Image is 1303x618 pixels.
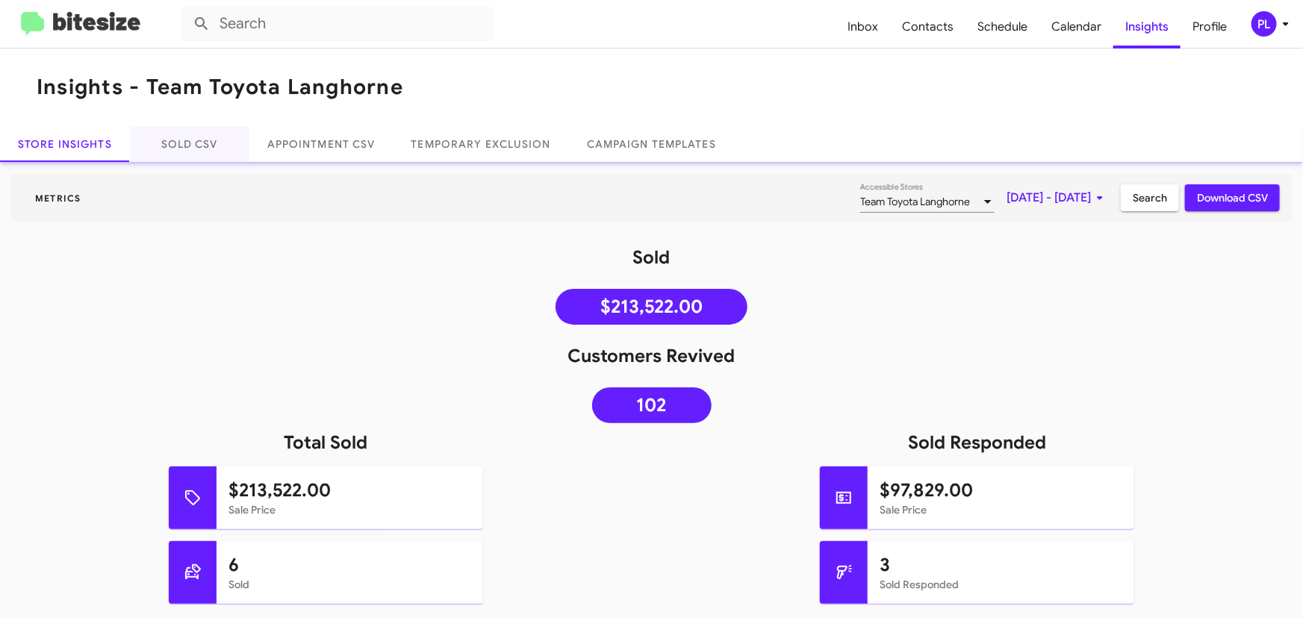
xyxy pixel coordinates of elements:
span: Team Toyota Langhorne [860,195,970,208]
h1: 3 [880,553,1122,577]
a: Campaign Templates [569,126,734,162]
h1: $97,829.00 [880,478,1122,502]
a: Insights [1113,5,1181,49]
a: Contacts [890,5,965,49]
a: Calendar [1039,5,1113,49]
h1: Insights - Team Toyota Langhorne [37,75,403,99]
a: Sold CSV [130,126,249,162]
button: [DATE] - [DATE] [995,184,1121,211]
span: 102 [637,398,667,413]
button: Search [1121,184,1179,211]
h1: $213,522.00 [228,478,471,502]
span: Search [1133,184,1167,211]
a: Appointment CSV [249,126,394,162]
a: Inbox [836,5,890,49]
a: Schedule [965,5,1039,49]
mat-card-subtitle: Sold Responded [880,577,1122,592]
button: Download CSV [1185,184,1280,211]
mat-card-subtitle: Sale Price [880,502,1122,517]
span: Download CSV [1197,184,1268,211]
span: $213,522.00 [600,299,703,314]
div: PL [1251,11,1277,37]
span: Metrics [23,193,93,204]
h1: 6 [228,553,471,577]
a: Temporary Exclusion [394,126,569,162]
mat-card-subtitle: Sold [228,577,471,592]
button: PL [1239,11,1287,37]
input: Search [181,6,494,42]
a: Profile [1181,5,1239,49]
mat-card-subtitle: Sale Price [228,502,471,517]
span: [DATE] - [DATE] [1007,184,1109,211]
